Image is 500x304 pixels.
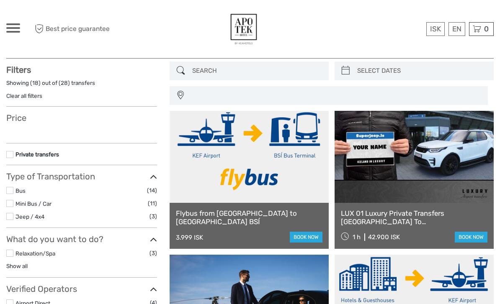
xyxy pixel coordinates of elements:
span: 1 h [353,233,361,241]
span: 0 [483,25,490,33]
div: Showing ( ) out of ( ) transfers [6,79,157,92]
a: LUX 01 Luxury Private Transfers [GEOGRAPHIC_DATA] To [GEOGRAPHIC_DATA] [341,209,487,226]
h3: Verified Operators [6,284,157,294]
a: Jeep / 4x4 [15,213,44,220]
div: 42.900 ISK [368,233,400,241]
h3: Type of Transportation [6,171,157,181]
a: Show all [6,263,28,269]
span: ISK [430,25,441,33]
span: (3) [149,212,157,221]
span: (14) [147,186,157,195]
input: SEARCH [189,64,325,78]
span: (11) [148,199,157,208]
strong: Filters [6,65,31,75]
a: book now [455,232,487,243]
h3: What do you want to do? [6,234,157,244]
h3: Price [6,113,157,123]
label: 28 [61,79,68,87]
input: SELECT DATES [354,64,490,78]
a: Bus [15,187,26,194]
span: (3) [149,248,157,258]
a: Relaxation/Spa [15,250,55,257]
a: Mini Bus / Car [15,200,52,207]
div: 3.999 ISK [176,234,203,241]
a: Clear all filters [6,92,42,99]
a: book now [290,232,322,243]
span: Best price guarantee [33,22,128,36]
div: EN [448,22,465,36]
img: 77-9d1c84b2-efce-47e2-937f-6c1b6e9e5575_logo_big.jpg [223,8,264,50]
label: 18 [32,79,39,87]
a: Flybus from [GEOGRAPHIC_DATA] to [GEOGRAPHIC_DATA] BSÍ [176,209,322,226]
a: Private transfers [15,151,59,158]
